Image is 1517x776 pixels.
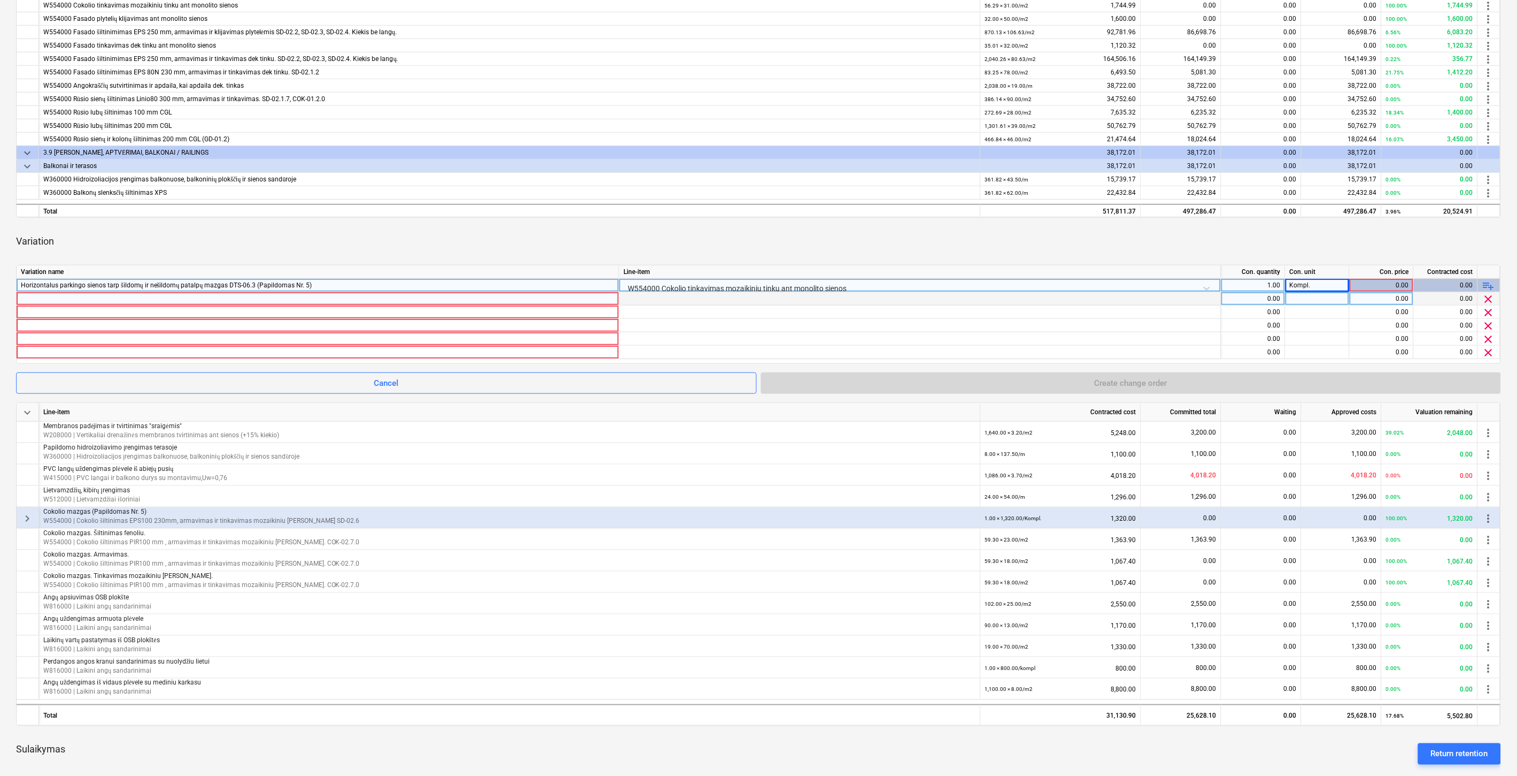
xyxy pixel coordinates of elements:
small: 100.00% [1386,580,1407,585]
small: 0.00% [1386,83,1401,89]
small: 83.25 × 78.00 / m2 [985,70,1029,75]
p: W554000 | Cokolio šiltinimas EPS100 230mm, armavimas ir tinkavimas mozaikiniu [PERSON_NAME] SD-02.6 [43,516,976,526]
div: W554000 Fasado plytelių klijavimas ant monolito sienos [43,12,976,26]
span: 1,170.00 [1352,621,1377,629]
div: 0.00 [1354,292,1409,306]
span: clear [1482,319,1495,332]
small: 2,040.26 × 80.63 / m2 [985,56,1036,62]
span: more_vert [1482,598,1495,611]
span: 50,762.79 [1348,122,1377,130]
div: 6,493.50 [985,66,1136,79]
span: 1,363.90 [1191,536,1216,543]
div: 38,172.01 [981,159,1141,173]
small: 0.00% [1386,644,1401,650]
div: 15,739.17 [985,173,1136,186]
div: 0.00 [1354,279,1409,292]
div: Total [39,204,981,217]
span: 22,432.84 [1348,189,1377,196]
small: 100.00% [1386,3,1407,9]
span: 3,200.00 [1352,429,1377,436]
div: Line-item [39,403,981,422]
span: 0.00 [1364,2,1377,9]
span: more_vert [1482,534,1495,546]
span: 0.00 [1284,579,1297,586]
span: more_vert [1482,576,1495,589]
p: Cokolio mazgas (Papildomas Nr. 5) [43,507,976,516]
div: 1,067.40 [1386,550,1473,572]
div: 34,752.60 [985,93,1136,106]
span: 2,550.00 [1191,600,1216,607]
p: Cokolio mazgas. Šiltinimas fenoliu. [43,529,976,538]
div: 38,172.01 [1141,146,1221,159]
div: 1.00 [1226,279,1281,292]
div: Con. price [1350,265,1414,279]
span: 0.00 [1284,135,1297,143]
div: 0.00 [1382,159,1478,173]
div: 38,172.01 [1302,159,1382,173]
div: W554000 Rūsio sienų ir kolonų šiltinimas 200 mm CGL (GD-01.2) [43,133,976,146]
div: Con. unit [1285,265,1350,279]
span: 0.00 [1364,514,1377,522]
div: W360000 Hidroizoliacijos įrengimas balkonuose, balkoninių plokščių ir sienos sandūroje [43,173,976,186]
div: 38,172.01 [1141,159,1221,173]
div: 25,628.10 [1302,704,1382,726]
p: W816000 | Laikini angų sandarinimai [43,623,976,633]
span: 164,149.39 [1344,55,1377,63]
small: 0.00% [1386,96,1401,102]
div: 25,628.10 [1141,704,1221,726]
div: 0.00 [1386,636,1473,658]
span: 1,330.00 [1191,643,1216,650]
span: more_vert [1482,26,1495,39]
div: 0.00 [1221,159,1302,173]
div: 38,722.00 [985,79,1136,93]
span: 2,550.00 [1352,600,1377,607]
div: 0.00 [1386,486,1473,508]
div: 0.00 [1221,146,1302,159]
div: 0.00 [1354,319,1409,332]
div: Valuation remaining [1382,403,1478,422]
div: 356.77 [1386,52,1473,66]
div: 0.00 [1354,346,1409,359]
p: W554000 | Cokolio šiltinimas PIR100 mm , armavimas ir tinkavimas mozaikiniu [PERSON_NAME]. COK-02... [43,559,976,568]
div: 0.00 [1386,443,1473,465]
p: Variation [16,235,54,248]
p: W415000 | PVC langai ir balkono durys su montavimu,Uw=0,76 [43,474,976,483]
div: 1,600.00 [1386,12,1473,26]
span: 1,100.00 [1352,450,1377,458]
small: 35.01 × 32.00 / m2 [985,43,1029,49]
div: 0.00 [1386,593,1473,615]
span: 0.00 [1284,189,1297,196]
div: 0.00 [1221,204,1302,217]
span: 4,018.20 [1351,471,1377,479]
span: 0.00 [1284,429,1297,436]
span: more_vert [1482,120,1495,133]
div: 0.00 [1226,332,1281,346]
span: 18,024.64 [1348,135,1377,143]
div: 92,781.96 [985,26,1136,39]
span: clear [1482,333,1495,346]
div: 0.00 [1226,306,1281,319]
iframe: Chat Widget [1464,725,1517,776]
div: 1,400.00 [1386,106,1473,119]
div: 1,600.00 [985,12,1136,26]
div: 1,330.00 [985,636,1136,658]
div: Cancel [374,376,399,390]
p: W816000 | Laikini angų sandarinimai [43,602,976,611]
span: 0.00 [1284,69,1297,76]
span: 0.00 [1284,600,1297,607]
div: 20,524.91 [1386,205,1473,218]
small: 102.00 × 25.00 / m2 [985,601,1032,607]
small: 361.82 × 62.00 / m [985,190,1029,196]
span: keyboard_arrow_down [21,160,34,173]
span: 0.00 [1284,493,1297,500]
p: Lietvamzdžių, kibirų įrengimas [43,486,976,495]
span: more_vert [1482,555,1495,568]
span: more_vert [1482,40,1495,52]
small: 3.96% [1386,209,1401,215]
small: 56.29 × 31.00 / m2 [985,3,1029,9]
span: more_vert [1482,133,1495,146]
div: 0.00 [1386,119,1473,133]
div: 5,248.00 [985,422,1136,444]
span: keyboard_arrow_right [21,512,34,525]
div: 38,172.01 [1302,146,1382,159]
